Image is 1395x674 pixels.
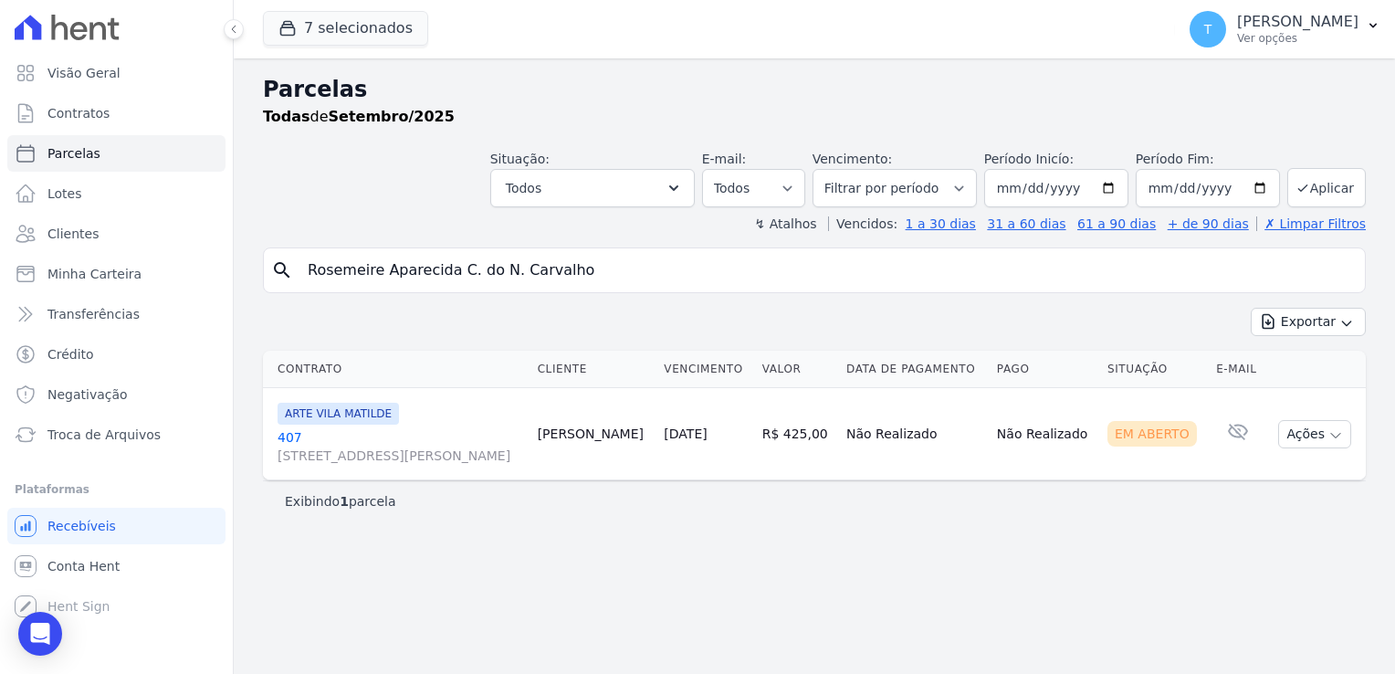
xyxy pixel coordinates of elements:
[530,388,657,480] td: [PERSON_NAME]
[755,351,839,388] th: Valor
[7,336,226,373] a: Crédito
[278,428,523,465] a: 407[STREET_ADDRESS][PERSON_NAME]
[7,135,226,172] a: Parcelas
[906,216,976,231] a: 1 a 30 dias
[490,152,550,166] label: Situação:
[278,403,399,425] span: ARTE VILA MATILDE
[47,426,161,444] span: Troca de Arquivos
[47,265,142,283] span: Minha Carteira
[18,612,62,656] div: Open Intercom Messenger
[1077,216,1156,231] a: 61 a 90 dias
[263,108,310,125] strong: Todas
[47,517,116,535] span: Recebíveis
[754,216,816,231] label: ↯ Atalhos
[987,216,1065,231] a: 31 a 60 dias
[47,144,100,163] span: Parcelas
[490,169,695,207] button: Todos
[7,175,226,212] a: Lotes
[1209,351,1266,388] th: E-mail
[7,55,226,91] a: Visão Geral
[1287,168,1366,207] button: Aplicar
[530,351,657,388] th: Cliente
[7,216,226,252] a: Clientes
[1175,4,1395,55] button: T [PERSON_NAME] Ver opções
[828,216,897,231] label: Vencidos:
[755,388,839,480] td: R$ 425,00
[506,177,541,199] span: Todos
[664,427,707,441] a: [DATE]
[990,351,1100,388] th: Pago
[1237,31,1358,46] p: Ver opções
[263,11,428,46] button: 7 selecionados
[1256,216,1366,231] a: ✗ Limpar Filtros
[7,256,226,292] a: Minha Carteira
[1251,308,1366,336] button: Exportar
[47,104,110,122] span: Contratos
[1136,150,1280,169] label: Período Fim:
[47,64,121,82] span: Visão Geral
[1204,23,1212,36] span: T
[297,252,1358,289] input: Buscar por nome do lote ou do cliente
[47,225,99,243] span: Clientes
[47,184,82,203] span: Lotes
[702,152,747,166] label: E-mail:
[7,508,226,544] a: Recebíveis
[271,259,293,281] i: search
[278,447,523,465] span: [STREET_ADDRESS][PERSON_NAME]
[656,351,754,388] th: Vencimento
[263,106,455,128] p: de
[984,152,1074,166] label: Período Inicío:
[263,351,530,388] th: Contrato
[47,557,120,575] span: Conta Hent
[15,479,218,500] div: Plataformas
[263,73,1366,106] h2: Parcelas
[1278,420,1351,448] button: Ações
[47,385,128,404] span: Negativação
[340,494,349,509] b: 1
[7,296,226,332] a: Transferências
[7,95,226,132] a: Contratos
[1107,421,1197,447] div: Em Aberto
[329,108,455,125] strong: Setembro/2025
[839,351,990,388] th: Data de Pagamento
[1168,216,1249,231] a: + de 90 dias
[7,548,226,584] a: Conta Hent
[47,305,140,323] span: Transferências
[1237,13,1358,31] p: [PERSON_NAME]
[839,388,990,480] td: Não Realizado
[285,492,396,511] p: Exibindo parcela
[1100,351,1209,388] th: Situação
[813,152,892,166] label: Vencimento:
[47,345,94,363] span: Crédito
[7,376,226,413] a: Negativação
[990,388,1100,480] td: Não Realizado
[7,416,226,453] a: Troca de Arquivos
